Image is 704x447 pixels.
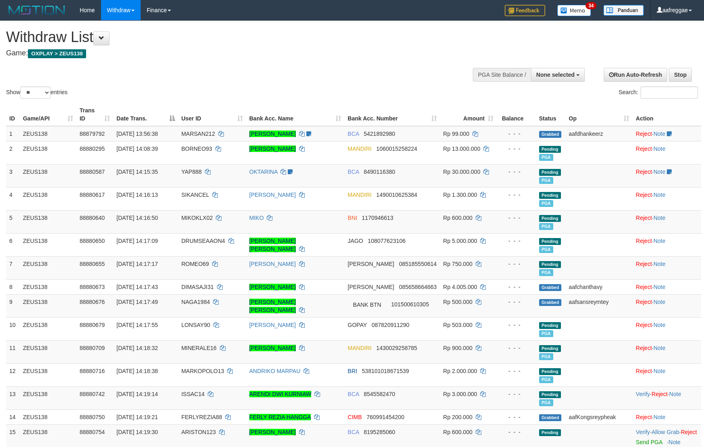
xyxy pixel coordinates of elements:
[632,233,701,256] td: ·
[557,5,591,16] img: Button%20Memo.svg
[440,103,497,126] th: Amount: activate to sort column ascending
[636,322,652,328] a: Reject
[344,103,440,126] th: Bank Acc. Number: activate to sort column ascending
[443,131,470,137] span: Rp 99.000
[116,261,158,267] span: [DATE] 14:17:17
[539,368,561,375] span: Pending
[348,215,357,221] span: BNI
[539,322,561,329] span: Pending
[536,72,575,78] span: None selected
[651,429,681,435] span: ·
[632,256,701,279] td: ·
[636,145,652,152] a: Reject
[80,414,105,420] span: 88880750
[249,238,296,252] a: [PERSON_NAME] [PERSON_NAME]
[500,237,532,245] div: - - -
[500,260,532,268] div: - - -
[376,345,417,351] span: Copy 1430029258785 to clipboard
[116,284,158,290] span: [DATE] 14:17:43
[181,322,210,328] span: LONSAY90
[371,322,409,328] span: Copy 087820911290 to clipboard
[443,145,481,152] span: Rp 13.000.000
[181,238,225,244] span: DRUMSEAAON4
[636,215,652,221] a: Reject
[500,321,532,329] div: - - -
[116,238,158,244] span: [DATE] 14:17:09
[80,284,105,290] span: 88880673
[246,103,345,126] th: Bank Acc. Name: activate to sort column ascending
[500,428,532,436] div: - - -
[619,86,698,99] label: Search:
[181,261,209,267] span: ROMEO69
[6,233,20,256] td: 6
[20,363,76,386] td: ZEUS138
[565,103,632,126] th: Op: activate to sort column ascending
[632,363,701,386] td: ·
[76,103,113,126] th: Trans ID: activate to sort column ascending
[636,391,650,397] a: Verify
[20,141,76,164] td: ZEUS138
[539,414,562,421] span: Grabbed
[539,192,561,199] span: Pending
[6,386,20,409] td: 13
[20,340,76,363] td: ZEUS138
[362,215,393,221] span: Copy 1170946613 to clipboard
[80,145,105,152] span: 88880295
[249,131,296,137] a: [PERSON_NAME]
[364,169,395,175] span: Copy 8490116380 to clipboard
[116,429,158,435] span: [DATE] 14:19:30
[6,126,20,141] td: 1
[249,391,311,397] a: ARENDI DWI KURNIAW
[116,145,158,152] span: [DATE] 14:08:39
[539,429,561,436] span: Pending
[565,279,632,294] td: aafchanthavy
[181,169,202,175] span: YAP888
[653,192,666,198] a: Note
[6,409,20,424] td: 14
[6,317,20,340] td: 10
[80,261,105,267] span: 88880655
[653,414,666,420] a: Note
[653,145,666,152] a: Note
[181,215,213,221] span: MIKOKLX02
[531,68,585,82] button: None selected
[6,86,67,99] label: Show entries
[500,168,532,176] div: - - -
[348,368,357,374] span: BRI
[116,192,158,198] span: [DATE] 14:16:13
[20,103,76,126] th: Game/API: activate to sort column ascending
[116,299,158,305] span: [DATE] 14:17:49
[399,261,436,267] span: Copy 085185550614 to clipboard
[632,386,701,409] td: · ·
[6,210,20,233] td: 5
[636,192,652,198] a: Reject
[632,340,701,363] td: ·
[116,391,158,397] span: [DATE] 14:19:14
[539,299,562,306] span: Grabbed
[539,246,553,253] span: Marked by aafsolysreylen
[539,154,553,161] span: Marked by aafsolysreylen
[6,164,20,187] td: 3
[443,414,472,420] span: Rp 200.000
[116,131,158,137] span: [DATE] 13:56:38
[653,215,666,221] a: Note
[669,68,692,82] a: Stop
[364,391,395,397] span: Copy 8545582470 to clipboard
[586,2,597,9] span: 34
[20,294,76,317] td: ZEUS138
[500,191,532,199] div: - - -
[6,363,20,386] td: 12
[6,49,461,57] h4: Game:
[636,261,652,267] a: Reject
[632,317,701,340] td: ·
[348,322,367,328] span: GOPAY
[653,299,666,305] a: Note
[632,103,701,126] th: Action
[181,391,205,397] span: ISSAC14
[500,145,532,153] div: - - -
[636,284,652,290] a: Reject
[181,414,222,420] span: FERLYREZIA88
[536,103,566,126] th: Status
[249,414,311,420] a: FERLY REZIA HANGGA
[391,301,429,307] span: Copy 101500610305 to clipboard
